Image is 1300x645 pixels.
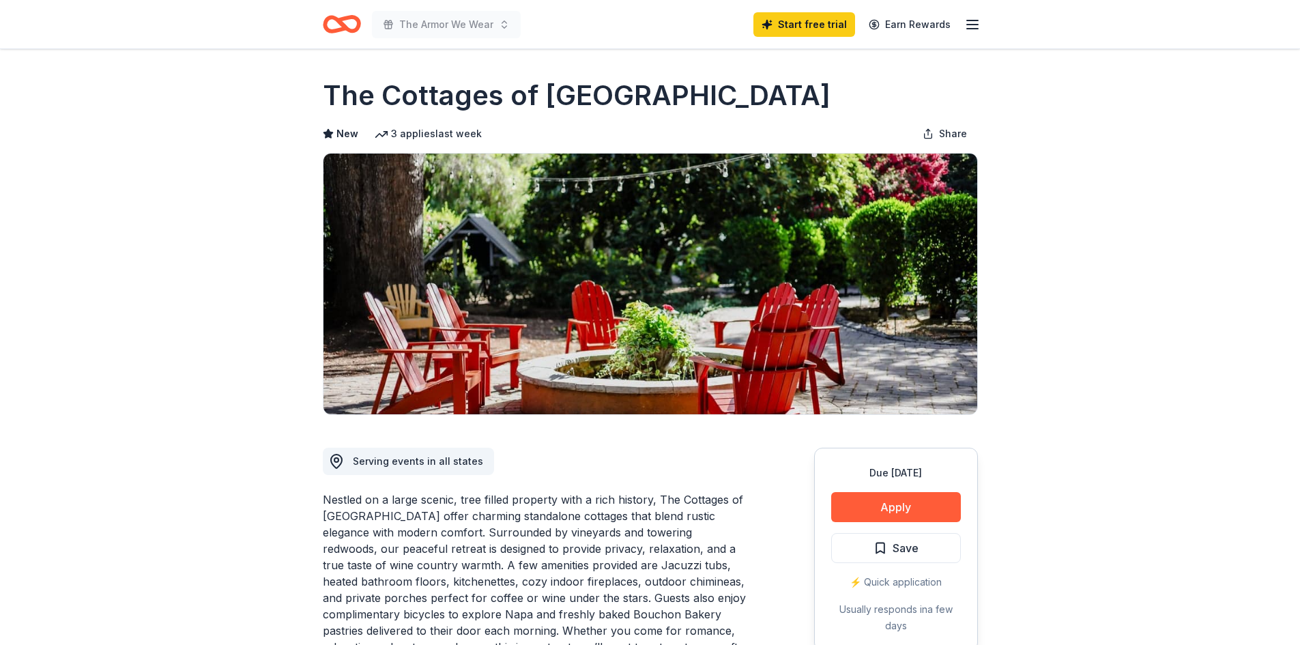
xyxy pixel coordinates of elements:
div: Due [DATE] [831,465,961,481]
div: 3 applies last week [375,126,482,142]
div: ⚡️ Quick application [831,574,961,590]
button: Share [912,120,978,147]
a: Start free trial [753,12,855,37]
a: Earn Rewards [861,12,959,37]
button: Save [831,533,961,563]
button: Apply [831,492,961,522]
span: The Armor We Wear [399,16,493,33]
div: Usually responds in a few days [831,601,961,634]
span: Share [939,126,967,142]
img: Image for The Cottages of Napa Valley [323,154,977,414]
h1: The Cottages of [GEOGRAPHIC_DATA] [323,76,830,115]
a: Home [323,8,361,40]
span: New [336,126,358,142]
span: Save [893,539,919,557]
button: The Armor We Wear [372,11,521,38]
span: Serving events in all states [353,455,483,467]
